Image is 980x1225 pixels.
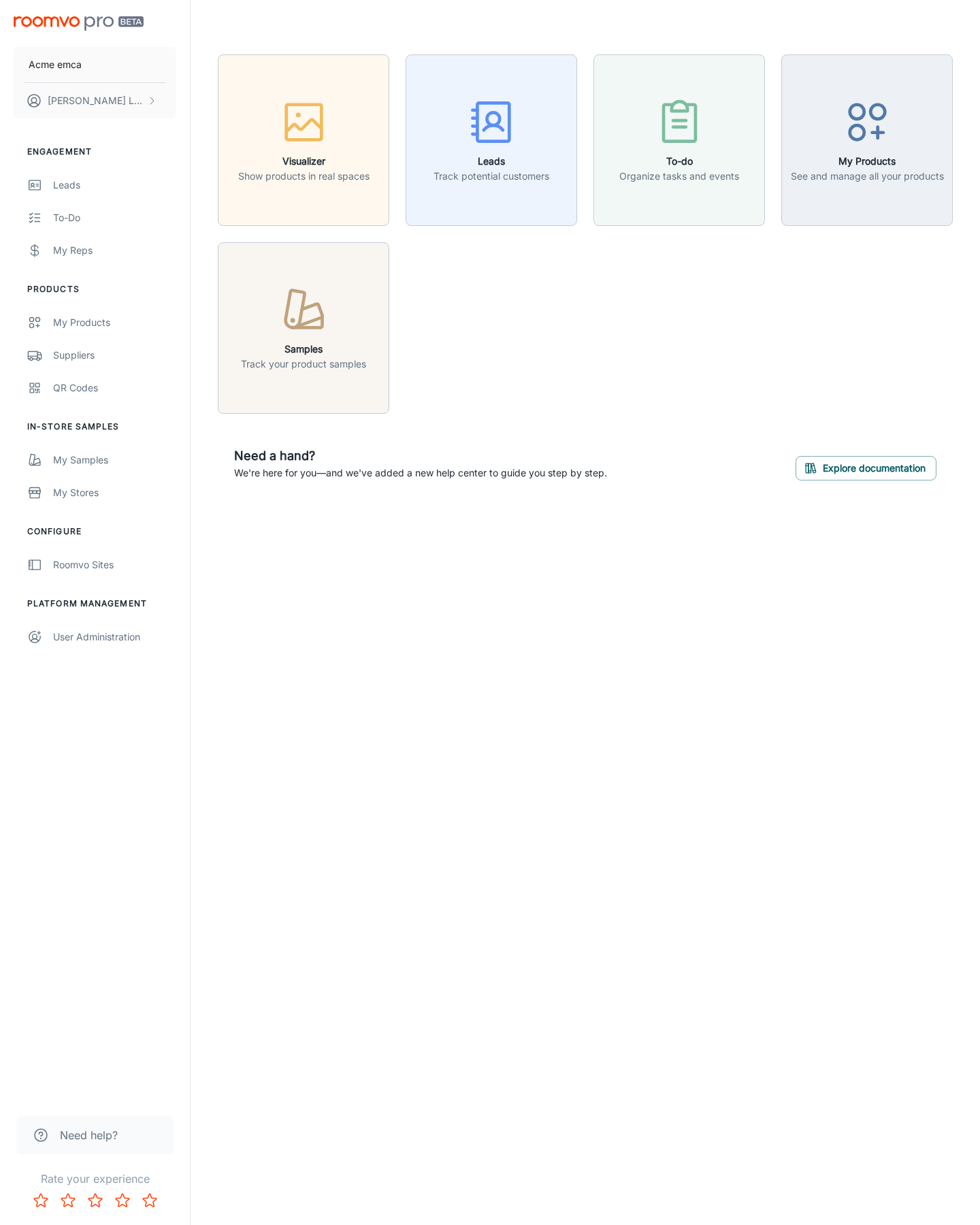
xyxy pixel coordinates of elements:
[781,132,953,146] a: My ProductsSee and manage all your products
[796,460,936,474] a: Explore documentation
[53,485,176,500] div: My Stores
[238,169,370,184] p: Show products in real spaces
[796,456,936,480] button: Explore documentation
[48,93,144,108] p: [PERSON_NAME] Leaptools
[434,154,549,169] h6: Leads
[14,47,176,82] button: Acme emca
[791,169,944,184] p: See and manage all your products
[238,154,370,169] h6: Visualizer
[234,465,607,480] p: We're here for you—and we've added a new help center to guide you step by step.
[434,169,549,184] p: Track potential customers
[593,54,765,226] button: To-doOrganize tasks and events
[218,242,389,414] button: SamplesTrack your product samples
[14,83,176,118] button: [PERSON_NAME] Leaptools
[781,54,953,226] button: My ProductsSee and manage all your products
[53,380,176,395] div: QR Codes
[218,54,389,226] button: VisualizerShow products in real spaces
[791,154,944,169] h6: My Products
[406,132,577,146] a: LeadsTrack potential customers
[241,357,366,372] p: Track your product samples
[241,342,366,357] h6: Samples
[53,453,176,468] div: My Samples
[406,54,577,226] button: LeadsTrack potential customers
[14,16,144,31] img: Roomvo PRO Beta
[619,169,739,184] p: Organize tasks and events
[619,154,739,169] h6: To-do
[53,210,176,225] div: To-do
[53,178,176,193] div: Leads
[218,320,389,333] a: SamplesTrack your product samples
[53,348,176,363] div: Suppliers
[53,243,176,258] div: My Reps
[29,57,82,72] p: Acme emca
[53,315,176,330] div: My Products
[593,132,765,146] a: To-doOrganize tasks and events
[234,446,607,465] h6: Need a hand?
